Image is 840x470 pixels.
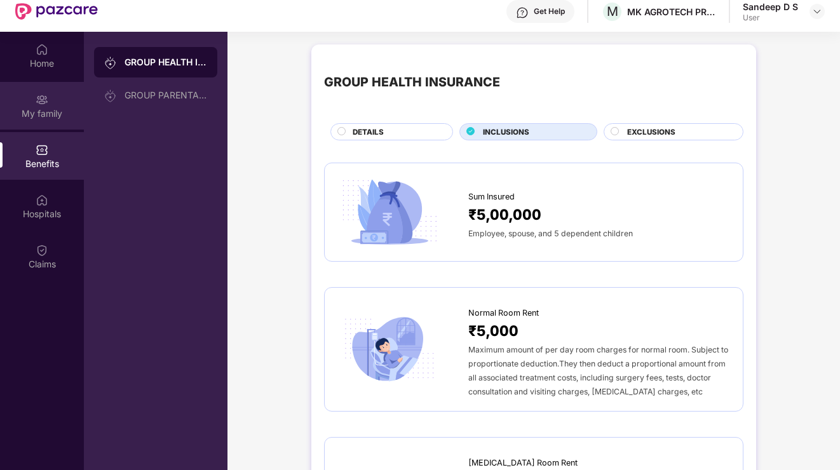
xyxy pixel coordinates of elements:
[104,57,117,69] img: svg+xml;base64,PHN2ZyB3aWR0aD0iMjAiIGhlaWdodD0iMjAiIHZpZXdCb3g9IjAgMCAyMCAyMCIgZmlsbD0ibm9uZSIgeG...
[468,229,633,238] span: Employee, spouse, and 5 dependent children
[36,144,48,156] img: svg+xml;base64,PHN2ZyBpZD0iQmVuZWZpdHMiIHhtbG5zPSJodHRwOi8vd3d3LnczLm9yZy8yMDAwL3N2ZyIgd2lkdGg9Ij...
[743,13,798,23] div: User
[337,313,442,386] img: icon
[468,203,541,226] span: ₹5,00,000
[36,93,48,106] img: svg+xml;base64,PHN2ZyB3aWR0aD0iMjAiIGhlaWdodD0iMjAiIHZpZXdCb3g9IjAgMCAyMCAyMCIgZmlsbD0ibm9uZSIgeG...
[36,43,48,56] img: svg+xml;base64,PHN2ZyBpZD0iSG9tZSIgeG1sbnM9Imh0dHA6Ly93d3cudzMub3JnLzIwMDAvc3ZnIiB3aWR0aD0iMjAiIG...
[125,90,207,100] div: GROUP PARENTAL POLICY
[743,1,798,13] div: Sandeep D S
[36,244,48,257] img: svg+xml;base64,PHN2ZyBpZD0iQ2xhaW0iIHhtbG5zPSJodHRwOi8vd3d3LnczLm9yZy8yMDAwL3N2ZyIgd2lkdGg9IjIwIi...
[534,6,565,17] div: Get Help
[812,6,822,17] img: svg+xml;base64,PHN2ZyBpZD0iRHJvcGRvd24tMzJ4MzIiIHhtbG5zPSJodHRwOi8vd3d3LnczLm9yZy8yMDAwL3N2ZyIgd2...
[627,126,675,138] span: EXCLUSIONS
[15,3,98,20] img: New Pazcare Logo
[324,72,500,92] div: GROUP HEALTH INSURANCE
[125,56,207,69] div: GROUP HEALTH INSURANCE
[483,126,529,138] span: INCLUSIONS
[468,191,515,203] span: Sum Insured
[468,345,728,396] span: Maximum amount of per day room charges for normal room. Subject to proportionate deduction.They t...
[353,126,384,138] span: DETAILS
[468,307,539,319] span: Normal Room Rent
[104,90,117,102] img: svg+xml;base64,PHN2ZyB3aWR0aD0iMjAiIGhlaWdodD0iMjAiIHZpZXdCb3g9IjAgMCAyMCAyMCIgZmlsbD0ibm9uZSIgeG...
[516,6,529,19] img: svg+xml;base64,PHN2ZyBpZD0iSGVscC0zMngzMiIgeG1sbnM9Imh0dHA6Ly93d3cudzMub3JnLzIwMDAvc3ZnIiB3aWR0aD...
[607,4,618,19] span: M
[337,176,442,248] img: icon
[36,194,48,206] img: svg+xml;base64,PHN2ZyBpZD0iSG9zcGl0YWxzIiB4bWxucz0iaHR0cDovL3d3dy53My5vcmcvMjAwMC9zdmciIHdpZHRoPS...
[468,457,578,469] span: [MEDICAL_DATA] Room Rent
[627,6,716,18] div: MK AGROTECH PRIVATE LIMITED
[468,319,518,342] span: ₹5,000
